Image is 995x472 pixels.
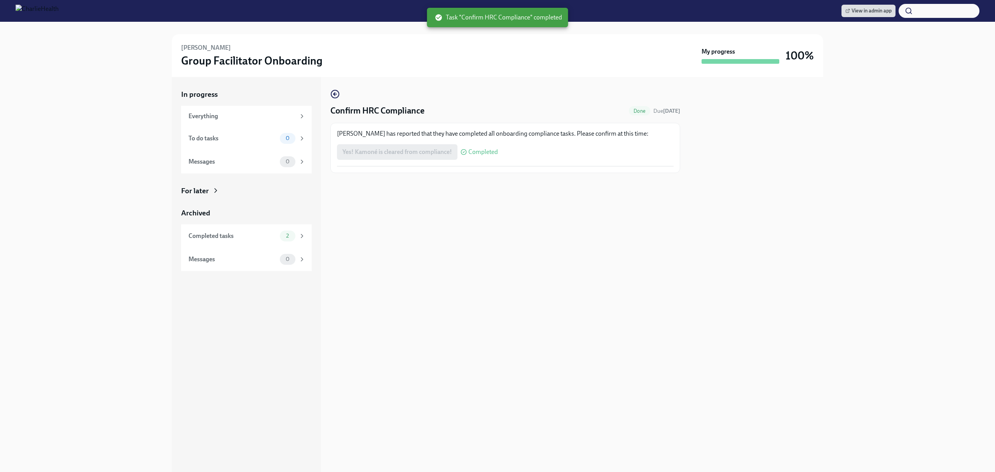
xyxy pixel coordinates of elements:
[181,106,312,127] a: Everything
[181,44,231,52] h6: [PERSON_NAME]
[281,256,294,262] span: 0
[663,108,680,114] strong: [DATE]
[189,112,295,121] div: Everything
[653,107,680,115] span: July 28th, 2025 10:00
[181,150,312,173] a: Messages0
[189,255,277,264] div: Messages
[468,149,498,155] span: Completed
[841,5,895,17] a: View in admin app
[181,186,312,196] a: For later
[181,186,209,196] div: For later
[181,224,312,248] a: Completed tasks2
[281,233,293,239] span: 2
[181,127,312,150] a: To do tasks0
[435,13,562,22] span: Task "Confirm HRC Compliance" completed
[181,54,323,68] h3: Group Facilitator Onboarding
[786,49,814,63] h3: 100%
[181,208,312,218] a: Archived
[281,135,294,141] span: 0
[845,7,892,15] span: View in admin app
[189,232,277,240] div: Completed tasks
[281,159,294,164] span: 0
[16,5,59,17] img: CharlieHealth
[330,105,424,117] h4: Confirm HRC Compliance
[629,108,650,114] span: Done
[189,157,277,166] div: Messages
[337,129,674,138] p: [PERSON_NAME] has reported that they have completed all onboarding compliance tasks. Please confi...
[181,248,312,271] a: Messages0
[181,89,312,100] a: In progress
[189,134,277,143] div: To do tasks
[702,47,735,56] strong: My progress
[653,108,680,114] span: Due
